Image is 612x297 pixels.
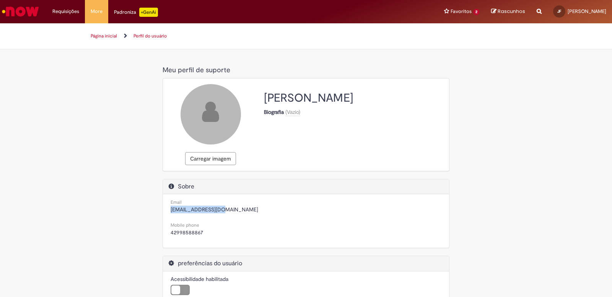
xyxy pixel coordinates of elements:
[169,260,443,267] h2: preferências do usuário
[451,8,472,15] span: Favoritos
[185,152,236,165] button: Carregar imagem
[557,9,561,14] span: JF
[88,29,375,43] ul: Trilhas de página
[568,8,606,15] span: [PERSON_NAME]
[171,206,258,213] span: [EMAIL_ADDRESS][DOMAIN_NAME]
[171,222,199,228] small: Mobile phone
[171,229,203,236] span: 42998588867
[171,275,228,283] label: Acessibilidade habilitada
[285,109,300,115] span: Biografia - (Vazio) - Pressione enter para editar
[171,199,182,205] small: Email
[91,33,117,39] a: Página inicial
[139,8,158,17] p: +GenAi
[473,9,480,15] span: 2
[1,4,40,19] img: ServiceNow
[264,109,285,115] strong: Biografia
[264,92,443,104] h2: [PERSON_NAME]
[163,66,230,75] span: Meu perfil de suporte
[491,8,525,15] a: Rascunhos
[91,8,103,15] span: More
[169,183,443,190] h2: Sobre
[52,8,79,15] span: Requisições
[498,8,525,15] span: Rascunhos
[285,109,300,115] span: (Vazio)
[133,33,167,39] a: Perfil do usuário
[114,8,158,17] div: Padroniza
